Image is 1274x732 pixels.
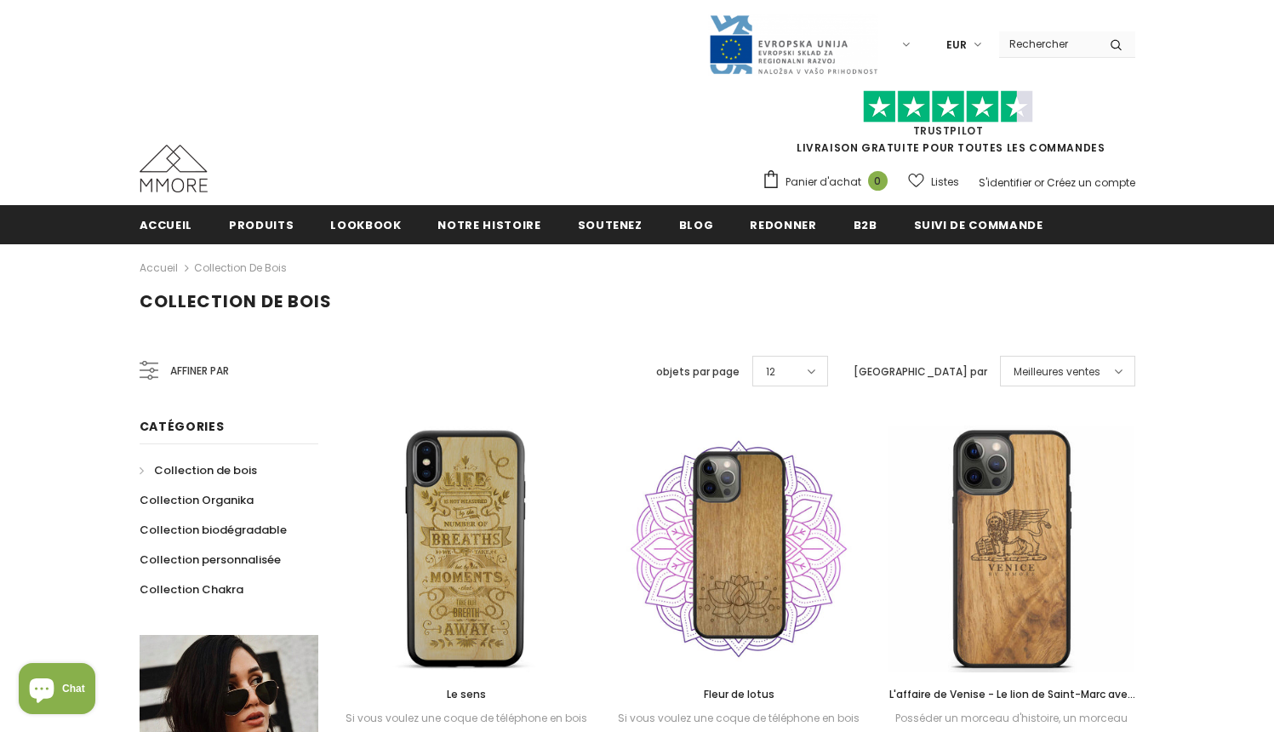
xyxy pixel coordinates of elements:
[889,687,1135,720] span: L'affaire de Venise - Le lion de Saint-Marc avec le lettrage
[679,217,714,233] span: Blog
[931,174,959,191] span: Listes
[447,687,486,701] span: Le sens
[140,485,254,515] a: Collection Organika
[437,205,540,243] a: Notre histoire
[854,217,877,233] span: B2B
[140,217,193,233] span: Accueil
[14,663,100,718] inbox-online-store-chat: Shopify online store chat
[140,575,243,604] a: Collection Chakra
[750,205,816,243] a: Redonner
[766,363,775,380] span: 12
[999,31,1097,56] input: Search Site
[578,217,643,233] span: soutenez
[656,363,740,380] label: objets par page
[679,205,714,243] a: Blog
[914,205,1043,243] a: Suivi de commande
[140,418,225,435] span: Catégories
[786,174,861,191] span: Panier d'achat
[140,205,193,243] a: Accueil
[762,98,1135,155] span: LIVRAISON GRATUITE POUR TOUTES LES COMMANDES
[615,685,862,704] a: Fleur de lotus
[140,545,281,575] a: Collection personnalisée
[229,205,294,243] a: Produits
[704,687,774,701] span: Fleur de lotus
[578,205,643,243] a: soutenez
[344,685,591,704] a: Le sens
[979,175,1031,190] a: S'identifier
[140,552,281,568] span: Collection personnalisée
[140,522,287,538] span: Collection biodégradable
[854,363,987,380] label: [GEOGRAPHIC_DATA] par
[868,171,888,191] span: 0
[946,37,967,54] span: EUR
[854,205,877,243] a: B2B
[140,289,332,313] span: Collection de bois
[140,581,243,598] span: Collection Chakra
[908,167,959,197] a: Listes
[762,169,896,195] a: Panier d'achat 0
[140,145,208,192] img: Cas MMORE
[170,362,229,380] span: Affiner par
[914,217,1043,233] span: Suivi de commande
[1014,363,1100,380] span: Meilleures ventes
[140,515,287,545] a: Collection biodégradable
[154,462,257,478] span: Collection de bois
[1034,175,1044,190] span: or
[1047,175,1135,190] a: Créez un compte
[863,90,1033,123] img: Faites confiance aux étoiles pilotes
[888,685,1134,704] a: L'affaire de Venise - Le lion de Saint-Marc avec le lettrage
[140,492,254,508] span: Collection Organika
[330,217,401,233] span: Lookbook
[140,455,257,485] a: Collection de bois
[708,14,878,76] img: Javni Razpis
[330,205,401,243] a: Lookbook
[913,123,984,138] a: TrustPilot
[708,37,878,51] a: Javni Razpis
[194,260,287,275] a: Collection de bois
[140,258,178,278] a: Accueil
[750,217,816,233] span: Redonner
[437,217,540,233] span: Notre histoire
[229,217,294,233] span: Produits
